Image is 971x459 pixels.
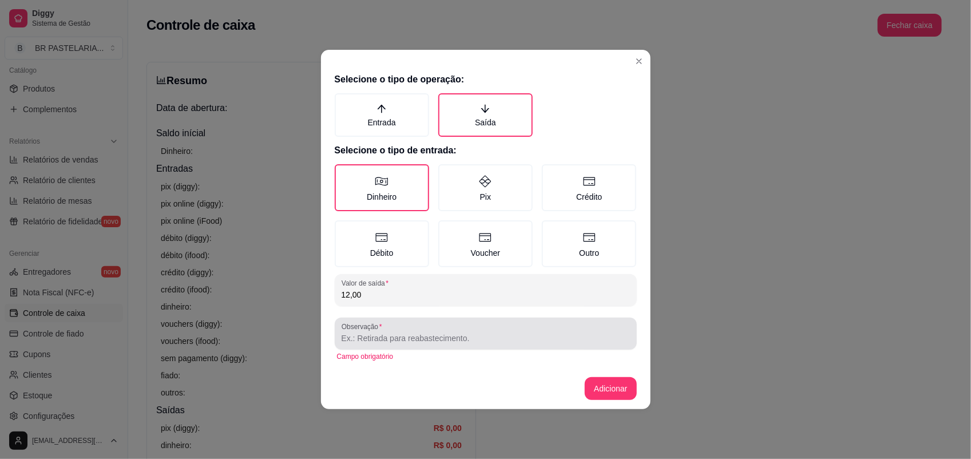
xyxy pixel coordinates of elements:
h2: Selecione o tipo de entrada: [335,144,637,157]
button: Adicionar [585,377,636,400]
label: Débito [335,220,429,267]
h2: Selecione o tipo de operação: [335,73,637,86]
label: Entrada [335,93,429,137]
span: arrow-up [376,104,387,114]
label: Crédito [542,164,636,211]
span: arrow-down [480,104,490,114]
label: Pix [438,164,533,211]
label: Observação [342,322,386,331]
label: Valor de saída [342,278,393,288]
label: Outro [542,220,636,267]
label: Dinheiro [335,164,429,211]
label: Saída [438,93,533,137]
input: Valor de saída [342,289,630,300]
button: Close [630,52,648,70]
label: Voucher [438,220,533,267]
input: Observação [342,333,630,344]
div: Campo obrigatório [337,352,635,361]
